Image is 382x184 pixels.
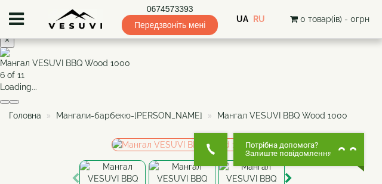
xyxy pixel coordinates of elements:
[300,14,369,24] span: 0 товар(ів) - 0грн
[122,15,218,35] span: Передзвоніть мені
[236,14,248,24] a: UA
[48,9,103,30] img: Завод VESUVI
[217,111,347,120] span: Мангал VESUVI BBQ Wood 1000
[245,149,332,158] span: Залиште повідомлення
[56,111,202,120] a: Мангали-барбекю-[PERSON_NAME]
[194,133,227,166] button: Get Call button
[9,111,41,120] a: Головна
[112,138,252,151] img: Мангал VESUVI BBQ Wood 1000
[253,14,265,24] a: RU
[233,133,364,166] button: Chat button
[245,141,332,149] span: Потрібна допомога?
[10,100,19,104] button: Next (Right arrow key)
[286,13,373,26] button: 0 товар(ів) - 0грн
[122,3,218,15] a: 0674573393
